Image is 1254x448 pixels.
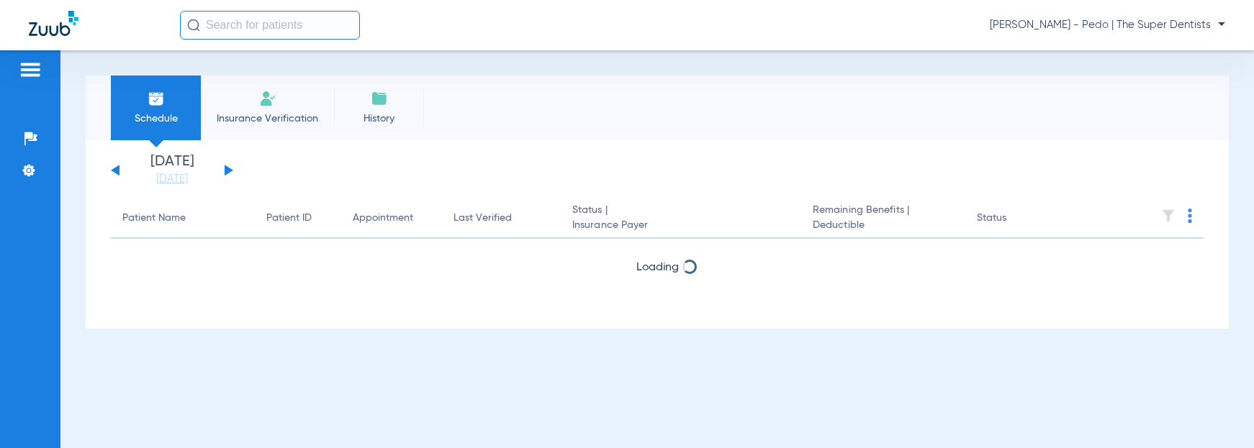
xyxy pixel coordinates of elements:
[129,155,215,186] li: [DATE]
[1188,209,1192,223] img: group-dot-blue.svg
[148,90,165,107] img: Schedule
[266,211,330,226] div: Patient ID
[212,111,323,126] span: Insurance Verification
[187,19,200,32] img: Search Icon
[129,172,215,186] a: [DATE]
[122,211,186,226] div: Patient Name
[122,111,190,126] span: Schedule
[345,111,413,126] span: History
[454,211,549,226] div: Last Verified
[29,11,78,36] img: Zuub Logo
[572,218,790,233] span: Insurance Payer
[965,198,1063,239] th: Status
[561,198,801,239] th: Status |
[371,90,388,107] img: History
[353,211,413,226] div: Appointment
[122,211,243,226] div: Patient Name
[990,18,1225,32] span: [PERSON_NAME] - Pedo | The Super Dentists
[813,218,954,233] span: Deductible
[1161,209,1176,223] img: filter.svg
[19,61,42,78] img: hamburger-icon
[636,262,679,273] span: Loading
[180,11,360,40] input: Search for patients
[259,90,276,107] img: Manual Insurance Verification
[353,211,430,226] div: Appointment
[801,198,965,239] th: Remaining Benefits |
[454,211,512,226] div: Last Verified
[266,211,312,226] div: Patient ID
